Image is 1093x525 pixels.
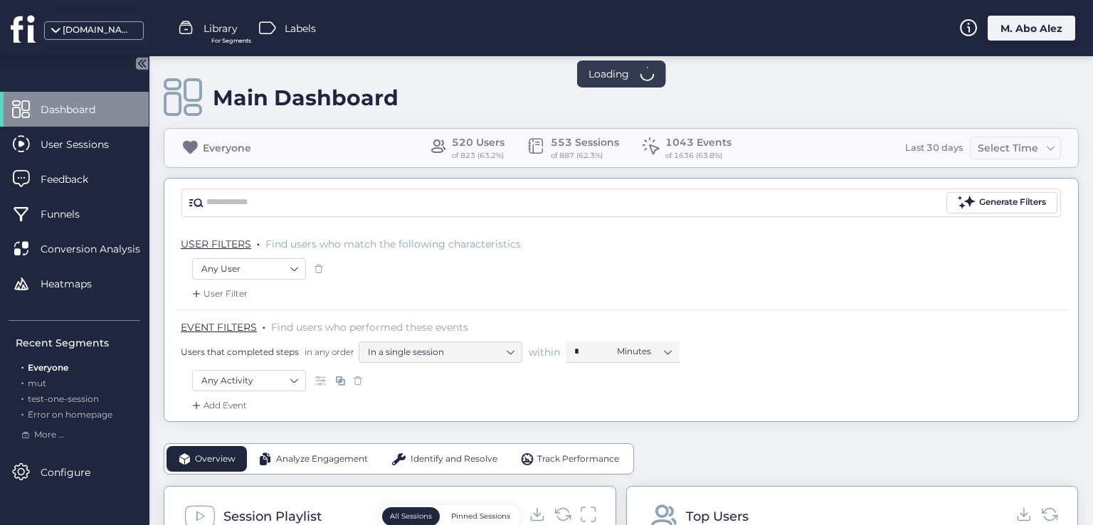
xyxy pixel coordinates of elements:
[28,393,99,404] span: test-one-session
[271,321,468,334] span: Find users who performed these events
[28,362,68,373] span: Everyone
[988,16,1075,41] div: M. Abo Alez
[265,238,521,250] span: Find users who match the following characteristics
[41,137,130,152] span: User Sessions
[189,287,248,301] div: User Filter
[411,452,497,466] span: Identify and Resolve
[617,341,671,362] nz-select-item: Minutes
[21,391,23,404] span: .
[201,258,297,280] nz-select-item: Any User
[213,85,398,111] div: Main Dashboard
[588,66,629,82] span: Loading
[21,359,23,373] span: .
[276,452,368,466] span: Analyze Engagement
[537,452,619,466] span: Track Performance
[34,428,65,442] span: More ...
[979,196,1046,209] div: Generate Filters
[41,171,110,187] span: Feedback
[368,341,513,363] nz-select-item: In a single session
[41,465,112,480] span: Configure
[302,346,354,358] span: in any order
[181,346,299,358] span: Users that completed steps
[201,370,297,391] nz-select-item: Any Activity
[21,375,23,388] span: .
[285,21,316,36] span: Labels
[529,345,560,359] span: within
[41,241,162,257] span: Conversion Analysis
[189,398,247,413] div: Add Event
[263,318,265,332] span: .
[21,406,23,420] span: .
[41,102,117,117] span: Dashboard
[195,452,236,466] span: Overview
[211,36,251,46] span: For Segments
[16,335,140,351] div: Recent Segments
[28,409,112,420] span: Error on homepage
[41,206,101,222] span: Funnels
[181,321,257,334] span: EVENT FILTERS
[257,235,260,249] span: .
[41,276,113,292] span: Heatmaps
[204,21,238,36] span: Library
[63,23,134,37] div: [DOMAIN_NAME]
[28,378,46,388] span: mut
[946,192,1057,213] button: Generate Filters
[181,238,251,250] span: USER FILTERS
